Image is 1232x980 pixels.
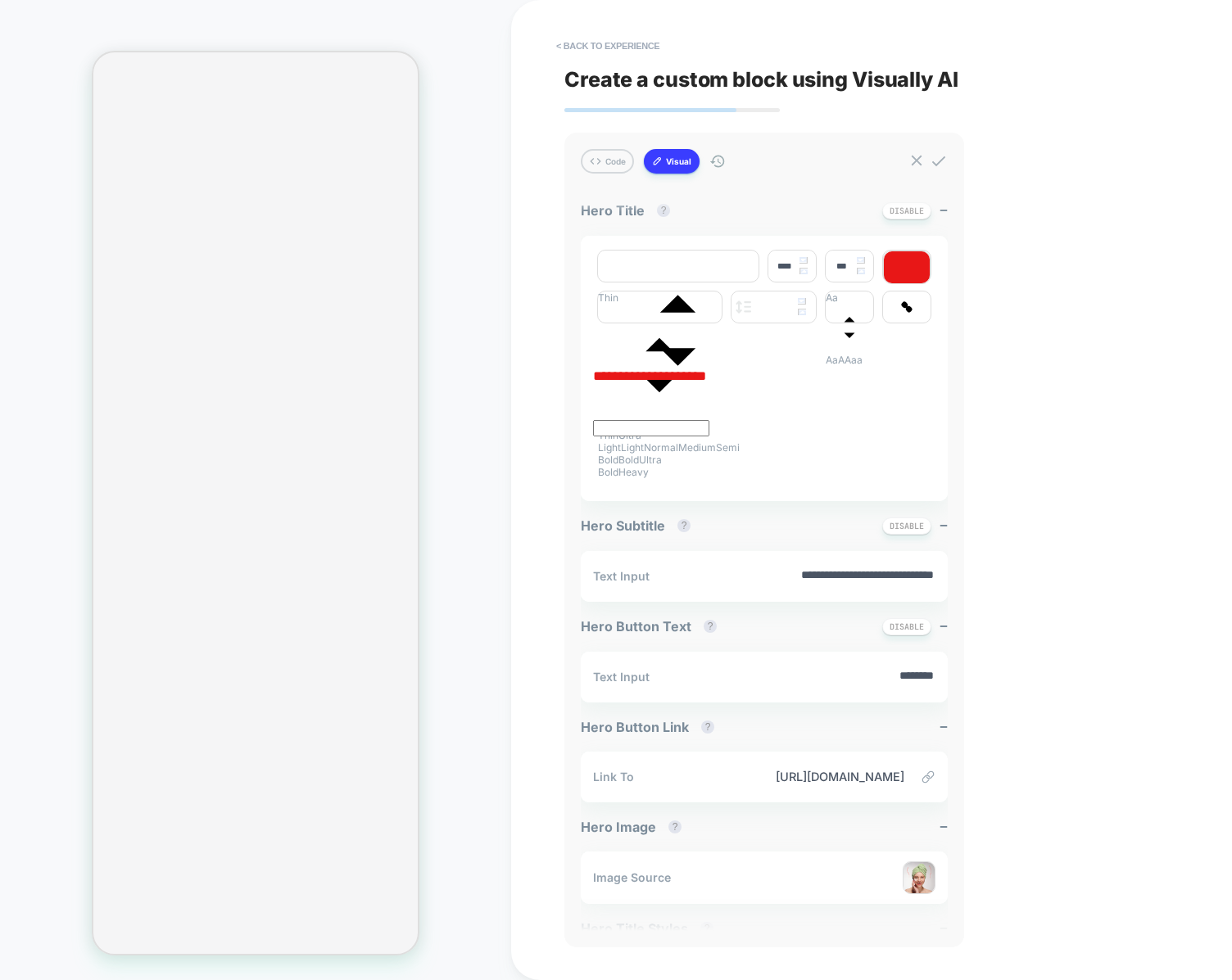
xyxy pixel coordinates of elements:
[615,332,625,345] button: Underline
[799,268,808,274] img: down
[581,618,725,635] span: Hero Button Text
[700,922,713,935] button: ?
[857,268,865,274] img: down
[593,670,650,684] span: Text Input
[593,870,671,884] span: Image Source
[669,332,679,345] button: Bullet list
[687,332,697,345] button: Right to Left
[826,291,873,366] span: transform
[677,519,691,532] button: ?
[882,517,931,535] button: Disable
[597,332,607,345] button: Italic
[598,291,740,479] span: fontWeight
[581,920,722,937] span: Hero Title Styles
[644,149,700,174] button: Visual
[581,819,690,835] span: Hero Image
[651,332,661,345] button: Ordered list
[798,309,806,315] img: down
[633,332,643,345] button: Strike
[701,720,714,734] button: ?
[657,204,670,217] button: ?
[581,149,634,174] button: Code
[704,620,717,633] button: ?
[857,257,865,264] img: up
[581,202,678,219] span: Hero Title
[564,67,1179,92] span: Create a custom block using Visually AI
[903,861,935,894] img: preview
[581,517,699,534] span: Hero Subtitle
[668,820,682,833] button: ?
[581,719,722,735] span: Hero Button Link
[593,569,650,583] span: Text Input
[882,202,931,219] button: Disable
[799,257,808,264] img: up
[882,618,931,635] button: Disable
[650,770,904,784] span: [URL][DOMAIN_NAME]
[593,770,634,784] span: Link To
[736,300,751,314] img: line height
[798,298,806,305] img: up
[548,33,668,59] button: < Back to experience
